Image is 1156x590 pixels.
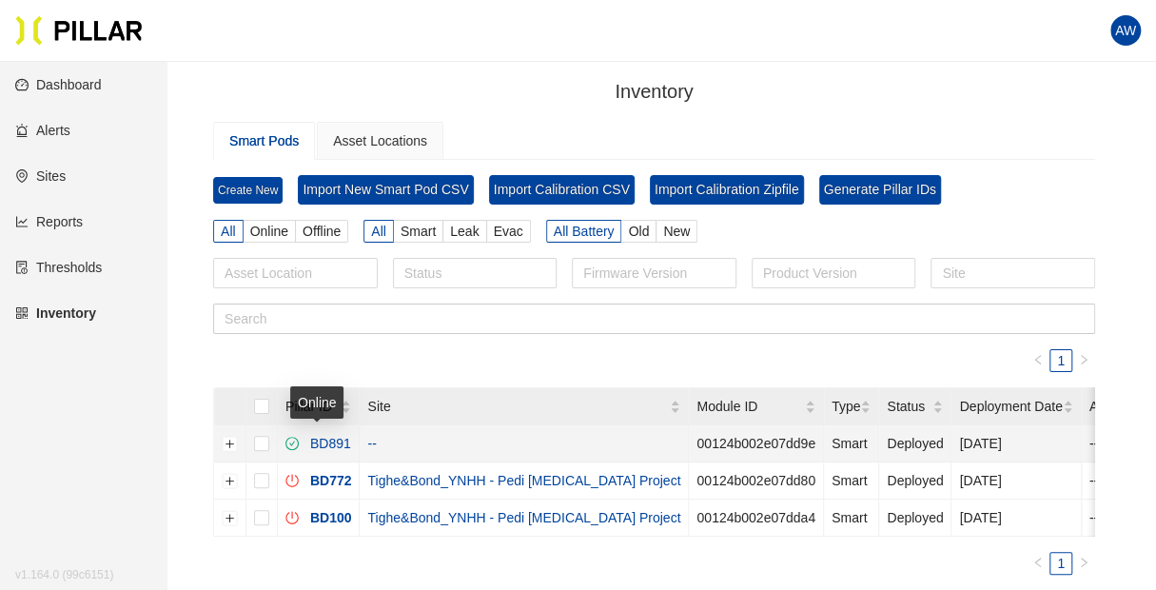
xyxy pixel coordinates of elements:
a: qrcodeInventory [15,305,96,321]
span: Deployment Date [959,396,1062,417]
button: Expand row [223,510,238,525]
li: Previous Page [1027,349,1049,372]
td: 00124b002e07dda4 [689,500,824,537]
td: [DATE] [951,425,1081,462]
a: 1 [1050,350,1071,371]
span: All [371,224,386,239]
div: Smart Pods [229,130,299,151]
input: Search [213,304,1095,334]
li: 1 [1049,349,1072,372]
button: Generate Pillar IDs [819,175,941,205]
a: BD100 [303,510,352,525]
a: -- [367,436,376,451]
a: Tighe&Bond_YNHH - Pedi [MEDICAL_DATA] Project [367,473,680,488]
li: Next Page [1072,552,1095,575]
a: BD891 [303,436,351,451]
span: Type [832,396,860,417]
li: 1 [1049,552,1072,575]
span: Inventory [615,81,693,102]
td: Deployed [879,500,951,537]
button: left [1027,349,1049,372]
li: Next Page [1072,349,1095,372]
button: left [1027,552,1049,575]
span: check-circle [285,437,299,450]
span: Offline [303,224,341,239]
span: Evac [494,224,523,239]
td: Smart [824,500,879,537]
button: Expand row [223,473,238,488]
a: BD772 [303,473,352,488]
button: Import Calibration CSV [489,175,635,205]
td: Deployed [879,462,951,500]
button: Import New Smart Pod CSV [298,175,473,205]
a: exceptionThresholds [15,260,102,275]
div: Online [290,386,343,419]
span: Smart [401,224,436,239]
span: right [1078,557,1089,568]
button: right [1072,552,1095,575]
span: Pillar ID [285,396,341,417]
span: poweroff [285,511,299,524]
td: 00124b002e07dd80 [689,462,824,500]
td: Smart [824,425,879,462]
div: Asset Locations [333,130,427,151]
span: right [1078,354,1089,365]
span: New [663,224,690,239]
button: Import Calibration Zipfile [650,175,804,205]
a: Create New [213,177,283,204]
td: [DATE] [951,462,1081,500]
button: right [1072,349,1095,372]
li: Previous Page [1027,552,1049,575]
td: Smart [824,462,879,500]
span: Status [887,396,932,417]
span: left [1032,557,1044,568]
span: Module ID [696,396,805,417]
td: Deployed [879,425,951,462]
span: left [1032,354,1044,365]
span: Site [367,396,670,417]
a: Tighe&Bond_YNHH - Pedi [MEDICAL_DATA] Project [367,510,680,525]
span: All Battery [554,224,615,239]
a: dashboardDashboard [15,77,102,92]
span: All [221,224,236,239]
span: Online [250,224,288,239]
img: Pillar Technologies [15,15,143,46]
button: Expand row [223,436,238,451]
td: 00124b002e07dd9e [689,425,824,462]
a: 1 [1050,553,1071,574]
a: alertAlerts [15,123,70,138]
span: poweroff [285,474,299,487]
td: [DATE] [951,500,1081,537]
span: AW [1115,15,1136,46]
a: environmentSites [15,168,66,184]
span: Leak [450,224,479,239]
span: Old [628,224,649,239]
a: line-chartReports [15,214,83,229]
